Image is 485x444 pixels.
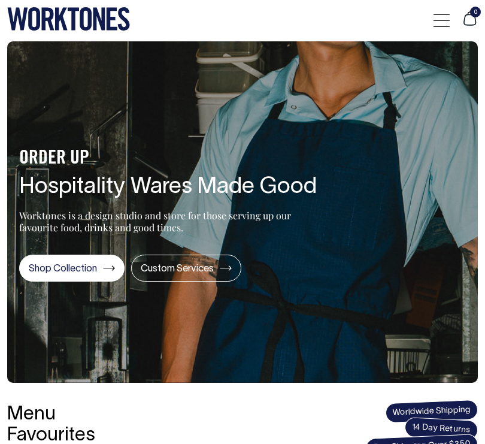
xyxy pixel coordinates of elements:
[470,7,481,17] span: 0
[19,255,125,282] a: Shop Collection
[19,175,317,200] h1: Hospitality Wares Made Good
[385,399,478,423] span: Worldwide Shipping
[19,210,292,234] p: Worktones is a design studio and store for those serving up our favourite food, drinks and good t...
[131,255,241,282] a: Custom Services
[19,148,317,169] h4: ORDER UP
[404,417,478,441] span: 14 Day Returns
[462,20,478,28] a: 0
